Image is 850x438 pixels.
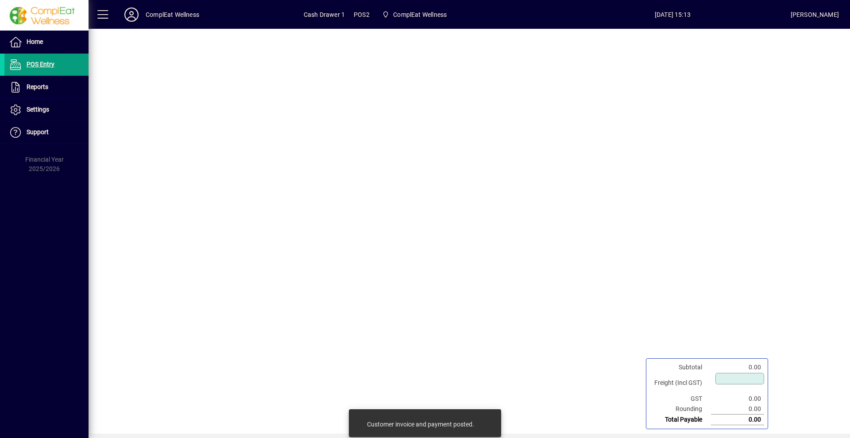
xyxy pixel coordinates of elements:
[650,394,711,404] td: GST
[117,7,146,23] button: Profile
[393,8,447,22] span: ComplEat Wellness
[711,362,764,372] td: 0.00
[4,76,89,98] a: Reports
[4,31,89,53] a: Home
[27,83,48,90] span: Reports
[650,415,711,425] td: Total Payable
[555,8,791,22] span: [DATE] 15:13
[711,415,764,425] td: 0.00
[27,61,54,68] span: POS Entry
[711,394,764,404] td: 0.00
[4,99,89,121] a: Settings
[650,404,711,415] td: Rounding
[304,8,345,22] span: Cash Drawer 1
[367,420,474,429] div: Customer invoice and payment posted.
[650,372,711,394] td: Freight (Incl GST)
[791,8,839,22] div: [PERSON_NAME]
[4,121,89,143] a: Support
[379,7,450,23] span: ComplEat Wellness
[354,8,370,22] span: POS2
[27,128,49,136] span: Support
[27,38,43,45] span: Home
[27,106,49,113] span: Settings
[650,362,711,372] td: Subtotal
[711,404,764,415] td: 0.00
[146,8,199,22] div: ComplEat Wellness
